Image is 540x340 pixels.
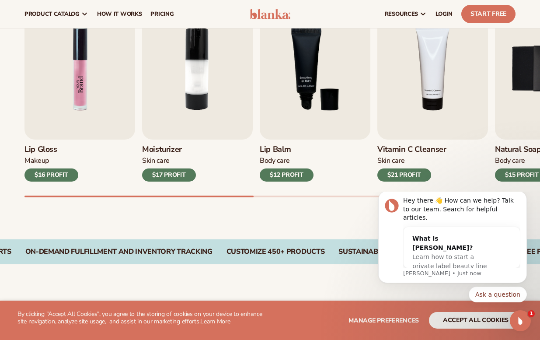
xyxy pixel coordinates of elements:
iframe: Intercom live chat [510,310,531,331]
p: By clicking "Accept All Cookies", you agree to the storing of cookies on your device to enhance s... [17,311,270,326]
button: Quick reply: Ask a question [104,95,162,111]
img: logo [250,9,291,19]
iframe: Intercom notifications message [365,192,540,308]
a: Start Free [461,5,516,23]
div: SUSTAINABLE PACKAGING [338,248,429,256]
div: Quick reply options [13,95,162,111]
div: Skin Care [377,156,446,165]
div: $12 PROFIT [260,168,314,182]
div: Body Care [260,156,314,165]
div: $16 PROFIT [24,168,78,182]
div: What is [PERSON_NAME]? [47,42,129,61]
p: Message from Lee, sent Just now [38,78,155,86]
button: Manage preferences [348,312,419,329]
a: Learn More [200,317,230,326]
div: CUSTOMIZE 450+ PRODUCTS [226,248,325,256]
h3: Lip Balm [260,145,314,154]
h3: Lip Gloss [24,145,78,154]
h3: Moisturizer [142,145,196,154]
span: resources [385,11,418,18]
div: $21 PROFIT [377,168,431,182]
div: On-Demand Fulfillment and Inventory Tracking [25,248,213,256]
img: Profile image for Lee [20,7,34,21]
div: Message content [38,5,155,77]
span: Learn how to start a private label beauty line with [PERSON_NAME] [47,62,122,87]
div: Hey there 👋 How can we help? Talk to our team. Search for helpful articles. [38,5,155,31]
div: Makeup [24,156,78,165]
span: pricing [150,11,174,18]
div: $17 PROFIT [142,168,196,182]
span: product catalog [24,11,80,18]
h2: Explore high-quality product formulas [24,299,516,329]
div: What is [PERSON_NAME]?Learn how to start a private label beauty line with [PERSON_NAME] [38,35,137,95]
button: accept all cookies [429,312,523,329]
div: Skin Care [142,156,196,165]
span: How It Works [97,11,142,18]
span: Manage preferences [348,316,419,325]
h3: Vitamin C Cleanser [377,145,446,154]
span: 1 [528,310,535,317]
span: LOGIN [435,11,453,18]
